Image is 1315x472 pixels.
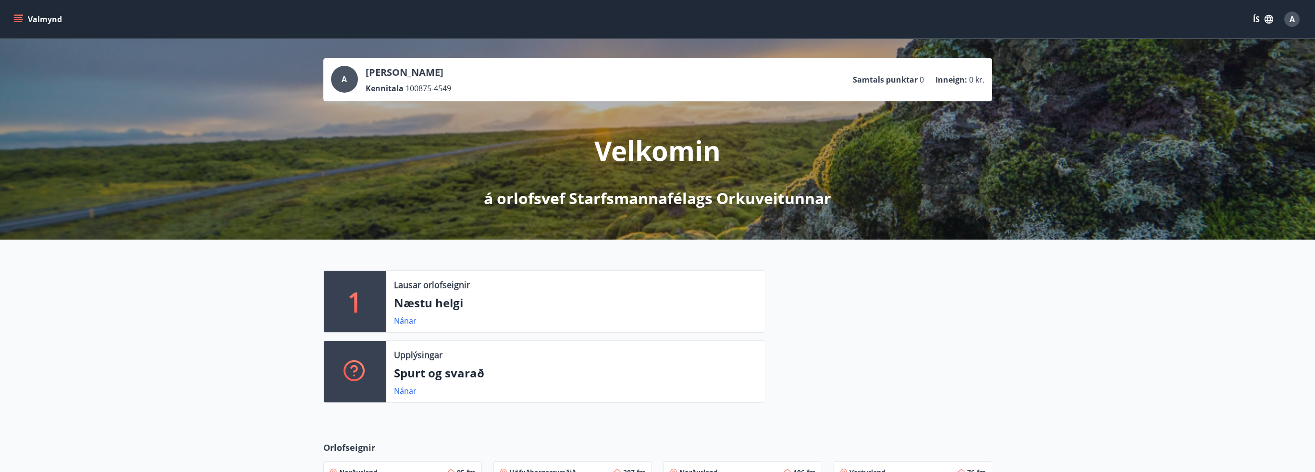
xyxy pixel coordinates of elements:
[12,11,66,28] button: menu
[366,66,451,79] p: [PERSON_NAME]
[394,278,470,291] p: Lausar orlofseignir
[406,83,451,94] span: 100875-4549
[853,74,918,85] p: Samtals punktar
[1248,11,1278,28] button: ÍS
[935,74,967,85] p: Inneign :
[394,349,442,361] p: Upplýsingar
[1290,14,1295,24] span: A
[323,441,375,454] span: Orlofseignir
[394,315,417,326] a: Nánar
[1280,8,1303,31] button: A
[347,283,363,320] p: 1
[594,132,721,169] p: Velkomin
[366,83,404,94] p: Kennitala
[484,188,831,209] p: á orlofsvef Starfsmannafélags Orkuveitunnar
[969,74,984,85] span: 0 kr.
[920,74,924,85] span: 0
[394,295,757,311] p: Næstu helgi
[342,74,347,85] span: A
[394,386,417,396] a: Nánar
[394,365,757,381] p: Spurt og svarað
